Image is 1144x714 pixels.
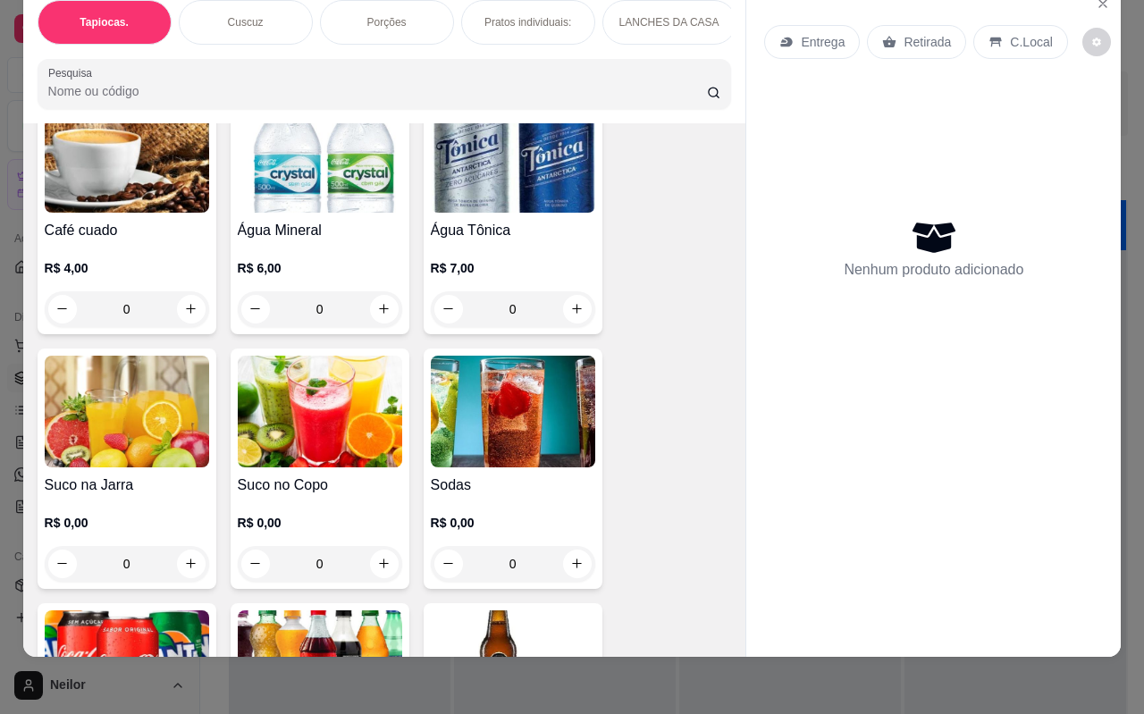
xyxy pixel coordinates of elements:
[45,475,209,496] h4: Suco na Jarra
[238,259,402,277] p: R$ 6,00
[238,514,402,532] p: R$ 0,00
[45,220,209,241] h4: Café cuado
[177,295,206,323] button: increase-product-quantity
[431,514,595,532] p: R$ 0,00
[48,65,98,80] label: Pesquisa
[431,259,595,277] p: R$ 7,00
[48,295,77,323] button: decrease-product-quantity
[238,101,402,213] img: product-image
[484,15,571,29] p: Pratos individuais:
[1010,33,1052,51] p: C.Local
[367,15,407,29] p: Porções
[228,15,264,29] p: Cuscuz
[238,356,402,467] img: product-image
[45,101,209,213] img: product-image
[80,15,128,29] p: Tapiocas.
[45,259,209,277] p: R$ 4,00
[431,101,595,213] img: product-image
[45,356,209,467] img: product-image
[431,475,595,496] h4: Sodas
[904,33,951,51] p: Retirada
[238,220,402,241] h4: Água Mineral
[45,514,209,532] p: R$ 0,00
[48,82,707,100] input: Pesquisa
[431,356,595,467] img: product-image
[1082,28,1111,56] button: decrease-product-quantity
[844,259,1023,281] p: Nenhum produto adicionado
[238,475,402,496] h4: Suco no Copo
[801,33,845,51] p: Entrega
[619,15,719,29] p: LANCHES DA CASA
[431,220,595,241] h4: Água Tônica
